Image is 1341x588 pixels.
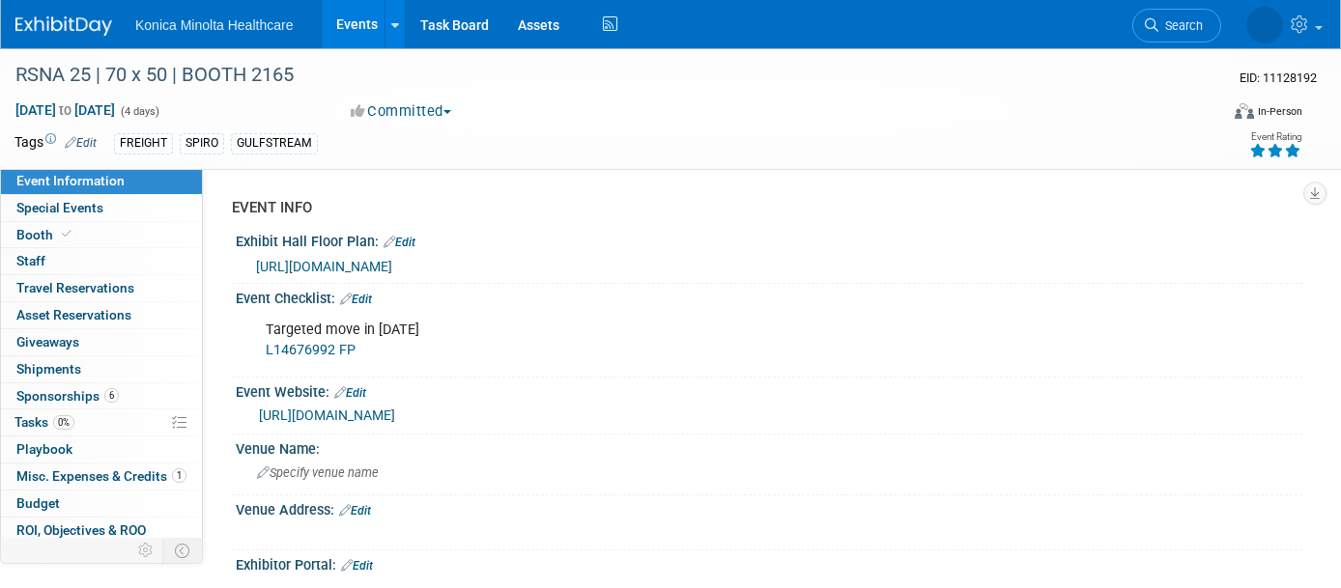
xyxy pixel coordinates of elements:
[16,280,134,295] span: Travel Reservations
[16,495,60,511] span: Budget
[15,16,112,36] img: ExhibitDay
[266,342,356,358] a: L14676992 FP
[16,200,103,215] span: Special Events
[252,311,1096,369] div: Targeted move in [DATE]
[56,102,74,118] span: to
[114,133,173,154] div: FREIGHT
[1158,18,1203,33] span: Search
[236,495,1302,520] div: Venue Address:
[16,227,75,242] span: Booth
[16,334,79,350] span: Giveaways
[14,101,116,119] span: [DATE] [DATE]
[53,415,74,430] span: 0%
[236,284,1302,309] div: Event Checklist:
[14,132,97,154] td: Tags
[14,414,74,430] span: Tasks
[16,468,186,484] span: Misc. Expenses & Credits
[1,329,202,355] a: Giveaways
[231,133,318,154] div: GULFSTREAM
[16,441,72,457] span: Playbook
[16,173,125,188] span: Event Information
[1246,7,1283,43] img: Annette O'Mahoney
[129,538,163,563] td: Personalize Event Tab Strip
[236,227,1302,252] div: Exhibit Hall Floor Plan:
[1,302,202,328] a: Asset Reservations
[1,436,202,462] a: Playbook
[104,388,119,403] span: 6
[16,388,119,404] span: Sponsorships
[344,101,459,122] button: Committed
[1,168,202,194] a: Event Information
[236,550,1302,575] div: Exhibitor Portal:
[1,195,202,221] a: Special Events
[1,463,202,490] a: Misc. Expenses & Credits1
[62,229,71,239] i: Booth reservation complete
[1,222,202,248] a: Booth
[16,253,45,268] span: Staff
[340,293,372,306] a: Edit
[16,522,146,538] span: ROI, Objectives & ROO
[1,248,202,274] a: Staff
[135,17,293,33] span: Konica Minolta Healthcare
[1112,100,1302,129] div: Event Format
[256,259,392,274] a: [URL][DOMAIN_NAME]
[236,434,1302,459] div: Venue Name:
[1257,104,1302,119] div: In-Person
[1132,9,1221,42] a: Search
[259,407,395,423] a: [URL][DOMAIN_NAME]
[65,136,97,150] a: Edit
[1240,70,1317,85] span: Event ID: 11128192
[1,409,202,435] a: Tasks0%
[16,361,81,377] span: Shipments
[1235,103,1254,119] img: Format-Inperson.png
[9,58,1192,93] div: RSNA 25 | 70 x 50 | BOOTH 2165
[341,559,373,573] a: Edit
[1249,132,1301,142] div: Event Rating
[119,105,159,118] span: (4 days)
[180,133,224,154] div: SPIRO
[257,465,379,480] span: Specify venue name
[339,504,371,518] a: Edit
[334,386,366,400] a: Edit
[16,307,131,322] span: Asset Reservations
[236,378,1302,403] div: Event Website:
[172,468,186,483] span: 1
[232,198,1288,218] div: EVENT INFO
[1,275,202,301] a: Travel Reservations
[384,236,415,249] a: Edit
[1,383,202,409] a: Sponsorships6
[1,356,202,382] a: Shipments
[163,538,203,563] td: Toggle Event Tabs
[1,490,202,517] a: Budget
[1,518,202,544] a: ROI, Objectives & ROO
